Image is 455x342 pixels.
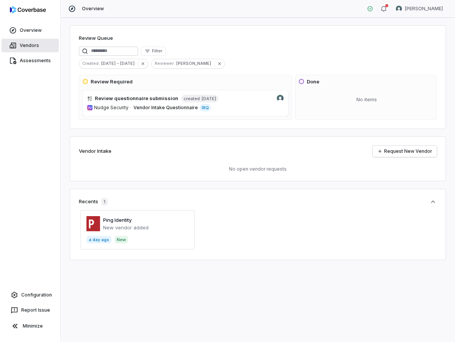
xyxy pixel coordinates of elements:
h3: Done [307,78,319,86]
img: logo-D7KZi-bG.svg [10,6,46,14]
span: [PERSON_NAME] [405,6,443,12]
a: Assessments [2,54,59,67]
h2: Vendor Intake [79,147,111,155]
span: Created : [79,60,101,67]
span: Nudge Security [94,105,129,111]
span: Filter [152,48,162,54]
button: Filter [141,47,166,56]
a: Overview [2,24,59,37]
a: Nate Warner avatarReview questionnaire submissioncreated[DATE]nudgesecurity.comNudge Security·Ven... [82,90,289,116]
button: Nate Warner avatar[PERSON_NAME] [391,3,447,14]
a: Ping Identity [103,217,132,223]
span: [DATE] [201,96,216,102]
div: Recents [79,198,108,206]
span: [DATE] - [DATE] [101,60,138,67]
span: Reviewer : [152,60,176,67]
button: Recents1 [79,198,437,206]
img: Nate Warner avatar [277,95,284,102]
img: Nate Warner avatar [396,6,402,12]
span: [PERSON_NAME] [176,60,214,67]
span: created [184,96,200,102]
button: Minimize [3,318,57,334]
div: No items [298,90,435,110]
a: Request New Vendor [373,146,437,157]
span: IRQ [199,104,211,111]
span: Overview [82,6,104,12]
button: Report Issue [3,303,57,317]
a: Configuration [3,288,57,302]
span: Vendor Intake Questionnaire [133,105,198,111]
p: No open vendor requests [79,166,437,172]
h1: Review Queue [79,35,113,42]
a: Vendors [2,39,59,52]
h4: Review questionnaire submission [95,95,178,102]
span: 1 [101,198,108,206]
span: · [130,105,131,111]
h3: Review Required [91,78,133,86]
